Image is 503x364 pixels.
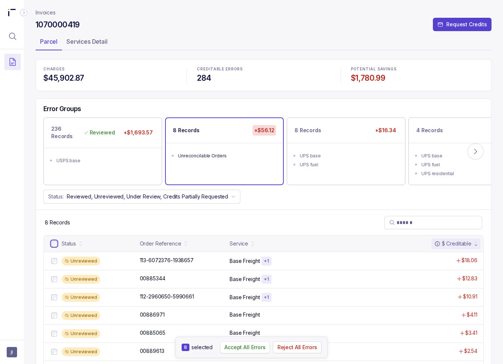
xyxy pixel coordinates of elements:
p: +$16.34 [374,125,398,136]
p: $4.11 [467,311,477,318]
p: 236 Records [51,125,81,140]
p: Reject All Errors [277,344,317,351]
p: 8 Records [45,219,70,226]
p: + 1 [264,258,269,264]
p: Base Freight [230,329,260,337]
p: 00885344 [140,275,165,282]
p: CREDITABLE ERRORS [197,67,330,71]
input: checkbox-checkbox [51,331,57,337]
p: 00886971 [140,311,165,318]
p: Services Detail [66,37,108,46]
p: $3.41 [465,329,477,337]
p: Base Freight [230,275,260,283]
div: Unreviewed [62,311,100,320]
p: 8 Records [295,127,321,134]
p: Reviewed, Unreviewed, Under Review, Credits Partially Requested [67,193,228,200]
p: $12.83 [462,275,477,282]
div: $ Creditable [434,240,471,247]
button: Request Credits [433,18,492,31]
input: checkbox-checkbox [51,294,57,300]
p: 00889613 [140,347,164,355]
div: UPS base [300,152,397,160]
h4: 1070000419 [36,20,80,30]
div: UPS fuel [300,161,397,168]
p: selected [191,344,213,351]
li: Tab Parcel [36,36,62,50]
input: checkbox-checkbox [51,349,57,355]
div: Order Reference [140,240,181,247]
p: Parcel [40,37,57,46]
button: Menu Icon Button MagnifyingGlassIcon [4,28,21,44]
p: 8 Records [173,127,200,134]
div: Unreviewed [62,257,100,266]
li: Tab Services Detail [62,36,112,50]
input: checkbox-checkbox [51,276,57,282]
button: Status:Reviewed, Unreviewed, Under Review, Credits Partially Requested [43,190,240,204]
p: $2.54 [464,347,477,355]
p: $18.06 [461,257,477,264]
div: Unreviewed [62,293,100,302]
p: + 1 [264,294,269,300]
h4: 284 [197,73,330,83]
div: Remaining page entries [45,219,70,226]
p: Status: [48,193,64,200]
h4: $1,780.99 [351,73,484,83]
input: checkbox-checkbox [51,313,57,318]
p: 4 Records [416,127,443,134]
nav: breadcrumb [36,9,56,16]
p: Accept All Errors [224,344,266,351]
p: Base Freight [230,311,260,318]
div: Status [62,240,76,247]
p: + 1 [264,276,269,282]
input: checkbox-checkbox [51,241,57,247]
ul: Tab Group [36,36,492,50]
p: +$56.12 [253,125,276,136]
p: +$1,693.57 [122,127,154,138]
div: Unreviewed [62,329,100,338]
button: Accept All Errors [220,341,270,353]
p: CHARGES [43,67,176,71]
span: Number selected [182,344,190,351]
p: 00885065 [140,329,165,337]
p: Request Credits [446,21,487,28]
p: 112-2960650-5990661 [140,293,194,300]
button: Menu Icon Button DocumentTextIcon [4,54,21,70]
div: Unreviewed [62,347,100,356]
h4: $45,902.87 [43,73,176,83]
p: Base Freight [230,257,260,265]
h5: Error Groups [43,105,81,113]
a: Invoices [36,9,56,16]
p: 113-6072376-1938657 [140,257,194,264]
div: Service [230,240,248,247]
div: Unreconcilable Orders [178,152,275,160]
input: checkbox-checkbox [51,258,57,264]
p: Reviewed [90,129,115,136]
div: Collapse Icon [19,8,28,17]
p: 8 [184,344,187,350]
p: POTENTIAL SAVINGS [351,67,484,71]
div: Unreviewed [62,275,100,284]
p: $10.91 [463,293,477,300]
button: User initials [7,347,17,357]
div: USPS base [56,157,154,164]
p: Base Freight [230,294,260,301]
button: Reject All Errors [273,341,322,353]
